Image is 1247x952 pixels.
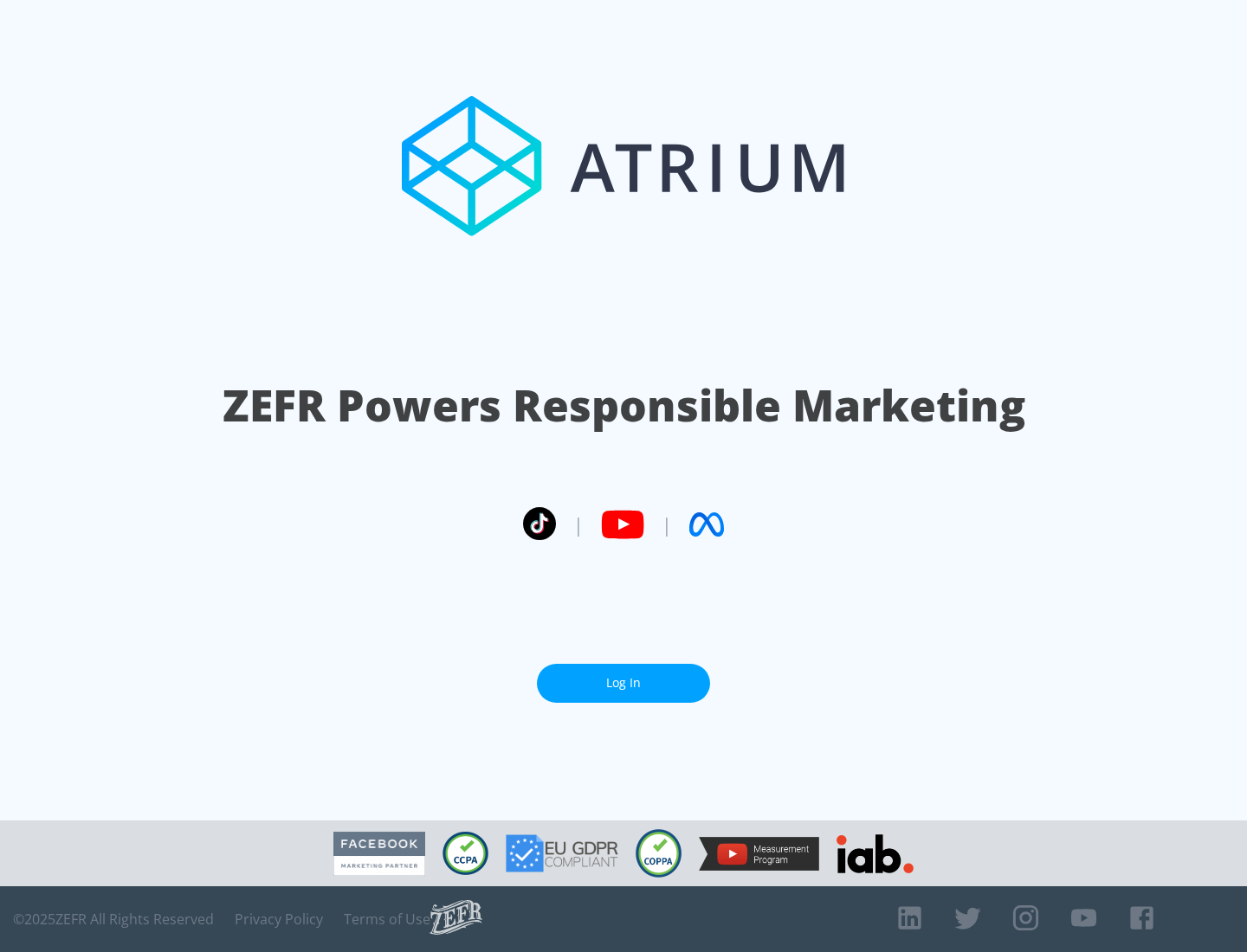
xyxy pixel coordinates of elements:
img: CCPA Compliant [443,832,488,875]
img: Facebook Marketing Partner [333,832,425,876]
img: COPPA Compliant [636,829,682,878]
span: | [662,511,672,537]
a: Terms of Use [344,910,430,928]
span: © 2025 ZEFR All Rights Reserved [13,910,214,928]
img: YouTube Measurement Program [699,837,819,871]
a: Log In [537,664,710,703]
img: IAB [837,834,914,873]
h1: ZEFR Powers Responsible Marketing [223,376,1025,435]
img: GDPR Compliant [506,834,618,872]
span: | [573,511,584,537]
a: Privacy Policy [235,910,323,928]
